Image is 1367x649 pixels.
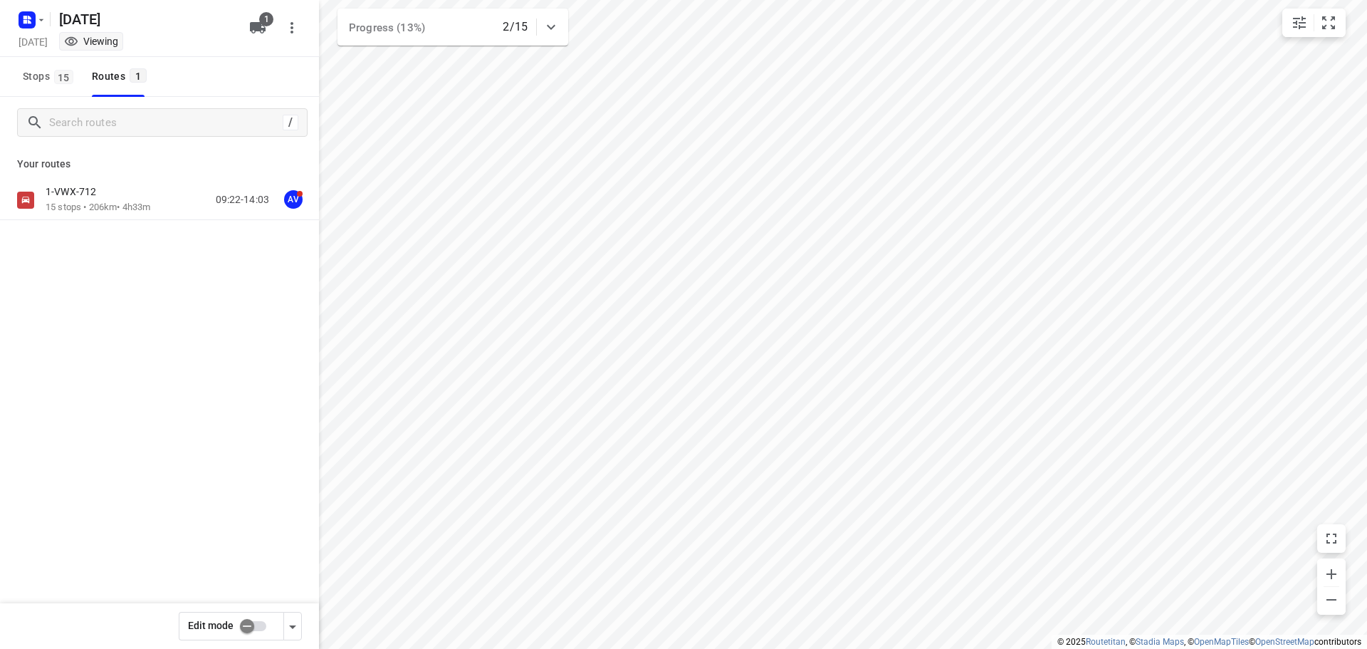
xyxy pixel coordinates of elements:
[503,19,528,36] p: 2/15
[283,115,298,130] div: /
[1282,9,1346,37] div: small contained button group
[1314,9,1343,37] button: Fit zoom
[23,68,78,85] span: Stops
[1194,637,1249,647] a: OpenMapTiles
[337,9,568,46] div: Progress (13%)2/15
[349,21,425,34] span: Progress (13%)
[278,14,306,42] button: More
[188,620,234,631] span: Edit mode
[54,70,73,84] span: 15
[92,68,151,85] div: Routes
[49,112,283,134] input: Search routes
[46,185,105,198] p: 1-VWX-712
[1255,637,1314,647] a: OpenStreetMap
[64,34,118,48] div: You are currently in view mode. To make any changes, go to edit project.
[259,12,273,26] span: 1
[284,617,301,635] div: Driver app settings
[216,192,269,207] p: 09:22-14:03
[17,157,302,172] p: Your routes
[1285,9,1314,37] button: Map settings
[46,201,150,214] p: 15 stops • 206km • 4h33m
[130,68,147,83] span: 1
[1136,637,1184,647] a: Stadia Maps
[1057,637,1361,647] li: © 2025 , © , © © contributors
[1086,637,1126,647] a: Routetitan
[243,14,272,42] button: 1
